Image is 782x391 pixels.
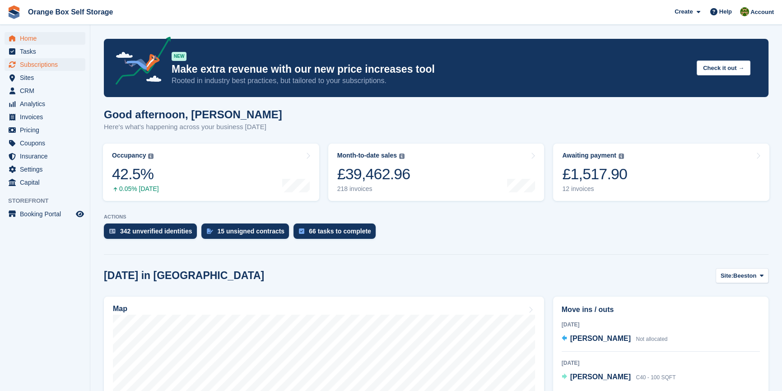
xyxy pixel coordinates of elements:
[636,374,675,381] span: C40 - 100 SQFT
[20,176,74,189] span: Capital
[5,32,85,45] a: menu
[5,137,85,149] a: menu
[109,228,116,234] img: verify_identity-adf6edd0f0f0b5bbfe63781bf79b02c33cf7c696d77639b501bdc392416b5a36.svg
[201,223,294,243] a: 15 unsigned contracts
[120,228,192,235] div: 342 unverified identities
[104,223,201,243] a: 342 unverified identities
[172,63,689,76] p: Make extra revenue with our new price increases tool
[5,111,85,123] a: menu
[328,144,545,201] a: Month-to-date sales £39,462.96 218 invoices
[8,196,90,205] span: Storefront
[172,52,186,61] div: NEW
[7,5,21,19] img: stora-icon-8386f47178a22dfd0bd8f6a31ec36ba5ce8667c1dd55bd0f319d3a0aa187defe.svg
[5,58,85,71] a: menu
[20,84,74,97] span: CRM
[112,185,159,193] div: 0.05% [DATE]
[20,124,74,136] span: Pricing
[104,108,282,121] h1: Good afternoon, [PERSON_NAME]
[570,335,631,342] span: [PERSON_NAME]
[309,228,371,235] div: 66 tasks to complete
[74,209,85,219] a: Preview store
[113,305,127,313] h2: Map
[5,163,85,176] a: menu
[20,137,74,149] span: Coupons
[293,223,380,243] a: 66 tasks to complete
[20,208,74,220] span: Booking Portal
[5,45,85,58] a: menu
[721,271,733,280] span: Site:
[562,359,760,367] div: [DATE]
[740,7,749,16] img: Sarah
[5,124,85,136] a: menu
[5,208,85,220] a: menu
[104,270,264,282] h2: [DATE] in [GEOGRAPHIC_DATA]
[148,154,154,159] img: icon-info-grey-7440780725fd019a000dd9b08b2336e03edf1995a4989e88bcd33f0948082b44.svg
[104,122,282,132] p: Here's what's happening across your business [DATE]
[5,176,85,189] a: menu
[719,7,732,16] span: Help
[20,45,74,58] span: Tasks
[20,150,74,163] span: Insurance
[716,268,768,283] button: Site: Beeston
[5,150,85,163] a: menu
[636,336,667,342] span: Not allocated
[619,154,624,159] img: icon-info-grey-7440780725fd019a000dd9b08b2336e03edf1995a4989e88bcd33f0948082b44.svg
[570,373,631,381] span: [PERSON_NAME]
[20,32,74,45] span: Home
[562,333,668,345] a: [PERSON_NAME] Not allocated
[337,185,410,193] div: 218 invoices
[103,144,319,201] a: Occupancy 42.5% 0.05% [DATE]
[562,321,760,329] div: [DATE]
[112,165,159,183] div: 42.5%
[733,271,756,280] span: Beeston
[207,228,213,234] img: contract_signature_icon-13c848040528278c33f63329250d36e43548de30e8caae1d1a13099fd9432cc5.svg
[675,7,693,16] span: Create
[562,304,760,315] h2: Move ins / outs
[5,71,85,84] a: menu
[337,152,397,159] div: Month-to-date sales
[562,165,627,183] div: £1,517.90
[562,152,616,159] div: Awaiting payment
[697,61,750,75] button: Check it out →
[299,228,304,234] img: task-75834270c22a3079a89374b754ae025e5fb1db73e45f91037f5363f120a921f8.svg
[20,71,74,84] span: Sites
[5,98,85,110] a: menu
[5,84,85,97] a: menu
[112,152,146,159] div: Occupancy
[104,214,768,220] p: ACTIONS
[108,37,171,88] img: price-adjustments-announcement-icon-8257ccfd72463d97f412b2fc003d46551f7dbcb40ab6d574587a9cd5c0d94...
[218,228,285,235] div: 15 unsigned contracts
[24,5,117,19] a: Orange Box Self Storage
[20,58,74,71] span: Subscriptions
[562,185,627,193] div: 12 invoices
[750,8,774,17] span: Account
[20,111,74,123] span: Invoices
[399,154,405,159] img: icon-info-grey-7440780725fd019a000dd9b08b2336e03edf1995a4989e88bcd33f0948082b44.svg
[172,76,689,86] p: Rooted in industry best practices, but tailored to your subscriptions.
[553,144,769,201] a: Awaiting payment £1,517.90 12 invoices
[337,165,410,183] div: £39,462.96
[20,98,74,110] span: Analytics
[562,372,676,383] a: [PERSON_NAME] C40 - 100 SQFT
[20,163,74,176] span: Settings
